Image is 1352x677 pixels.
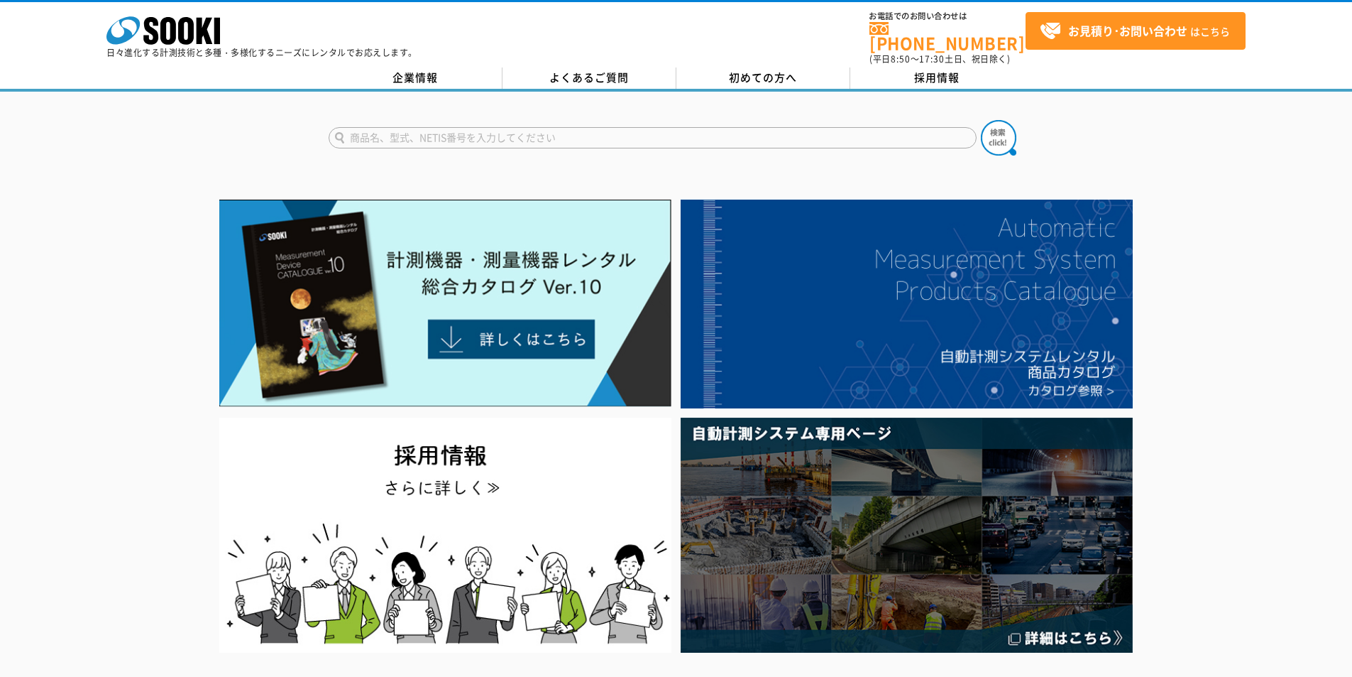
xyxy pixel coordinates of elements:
[329,127,977,148] input: 商品名、型式、NETIS番号を入力してください
[1068,22,1187,39] strong: お見積り･お問い合わせ
[329,67,502,89] a: 企業情報
[219,418,671,653] img: SOOKI recruit
[1026,12,1246,50] a: お見積り･お問い合わせはこちら
[681,200,1133,408] img: 自動計測システムカタログ
[219,200,671,407] img: Catalog Ver10
[676,67,850,89] a: 初めての方へ
[850,67,1024,89] a: 採用情報
[106,48,417,57] p: 日々進化する計測技術と多種・多様化するニーズにレンタルでお応えします。
[891,53,911,65] span: 8:50
[981,120,1016,156] img: btn_search.png
[869,53,1010,65] span: (平日 ～ 土日、祝日除く)
[502,67,676,89] a: よくあるご質問
[869,22,1026,51] a: [PHONE_NUMBER]
[681,418,1133,653] img: 自動計測システム専用ページ
[869,12,1026,21] span: お電話でのお問い合わせは
[1040,21,1230,42] span: はこちら
[919,53,945,65] span: 17:30
[729,70,797,85] span: 初めての方へ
